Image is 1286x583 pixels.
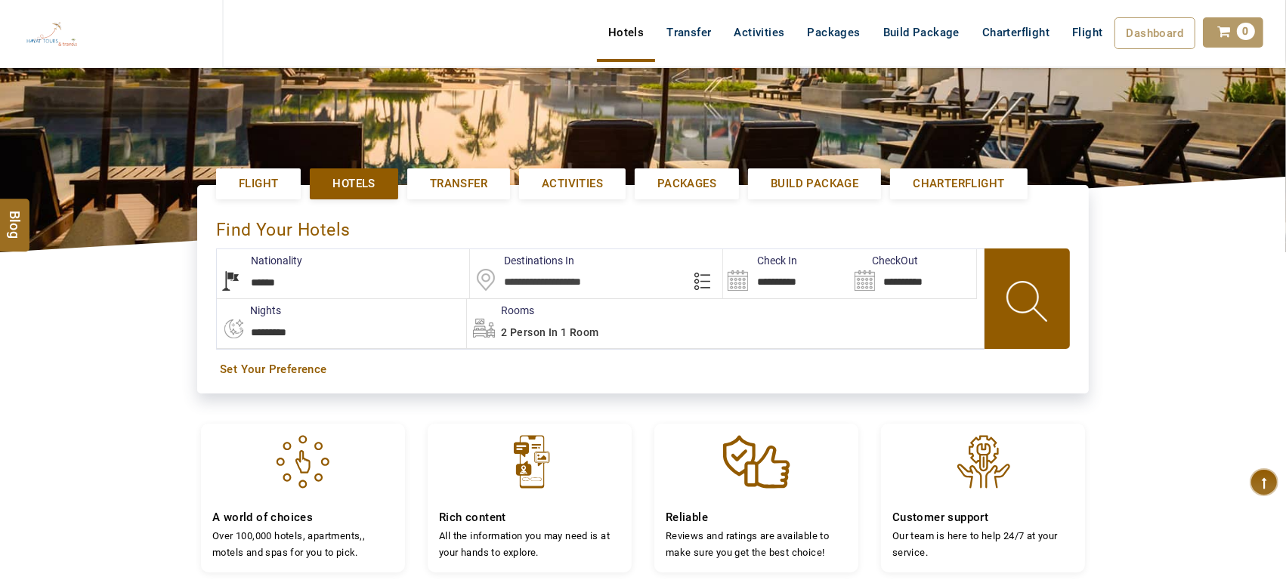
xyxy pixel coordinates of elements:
[971,17,1061,48] a: Charterflight
[982,26,1050,39] span: Charterflight
[212,528,394,560] p: Over 100,000 hotels, apartments,, motels and spas for you to pick.
[655,17,722,48] a: Transfer
[748,168,881,199] a: Build Package
[439,528,620,560] p: All the information you may need is at your hands to explore.
[892,511,1074,525] h4: Customer support
[723,17,796,48] a: Activities
[850,249,976,298] input: Search
[657,176,716,192] span: Packages
[501,326,598,338] span: 2 Person in 1 Room
[796,17,872,48] a: Packages
[216,168,301,199] a: Flight
[467,303,534,318] label: Rooms
[666,528,847,560] p: Reviews and ratings are available to make sure you get the best choice!
[217,253,302,268] label: Nationality
[239,176,278,192] span: Flight
[407,168,510,199] a: Transfer
[430,176,487,192] span: Transfer
[723,253,797,268] label: Check In
[310,168,397,199] a: Hotels
[1061,17,1114,32] a: Flight
[890,168,1027,199] a: Charterflight
[542,176,603,192] span: Activities
[913,176,1004,192] span: Charterflight
[11,6,92,63] img: The Royal Line Holidays
[1237,23,1255,40] span: 0
[872,17,971,48] a: Build Package
[1127,26,1184,40] span: Dashboard
[635,168,739,199] a: Packages
[5,211,25,224] span: Blog
[1203,17,1263,48] a: 0
[519,168,626,199] a: Activities
[216,303,281,318] label: nights
[771,176,858,192] span: Build Package
[439,511,620,525] h4: Rich content
[850,253,919,268] label: CheckOut
[892,528,1074,560] p: Our team is here to help 24/7 at your service.
[216,204,1070,248] div: Find Your Hotels
[597,17,655,48] a: Hotels
[666,511,847,525] h4: Reliable
[212,511,394,525] h4: A world of choices
[220,362,1066,378] a: Set Your Preference
[332,176,375,192] span: Hotels
[723,249,849,298] input: Search
[1072,25,1102,40] span: Flight
[470,253,574,268] label: Destinations In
